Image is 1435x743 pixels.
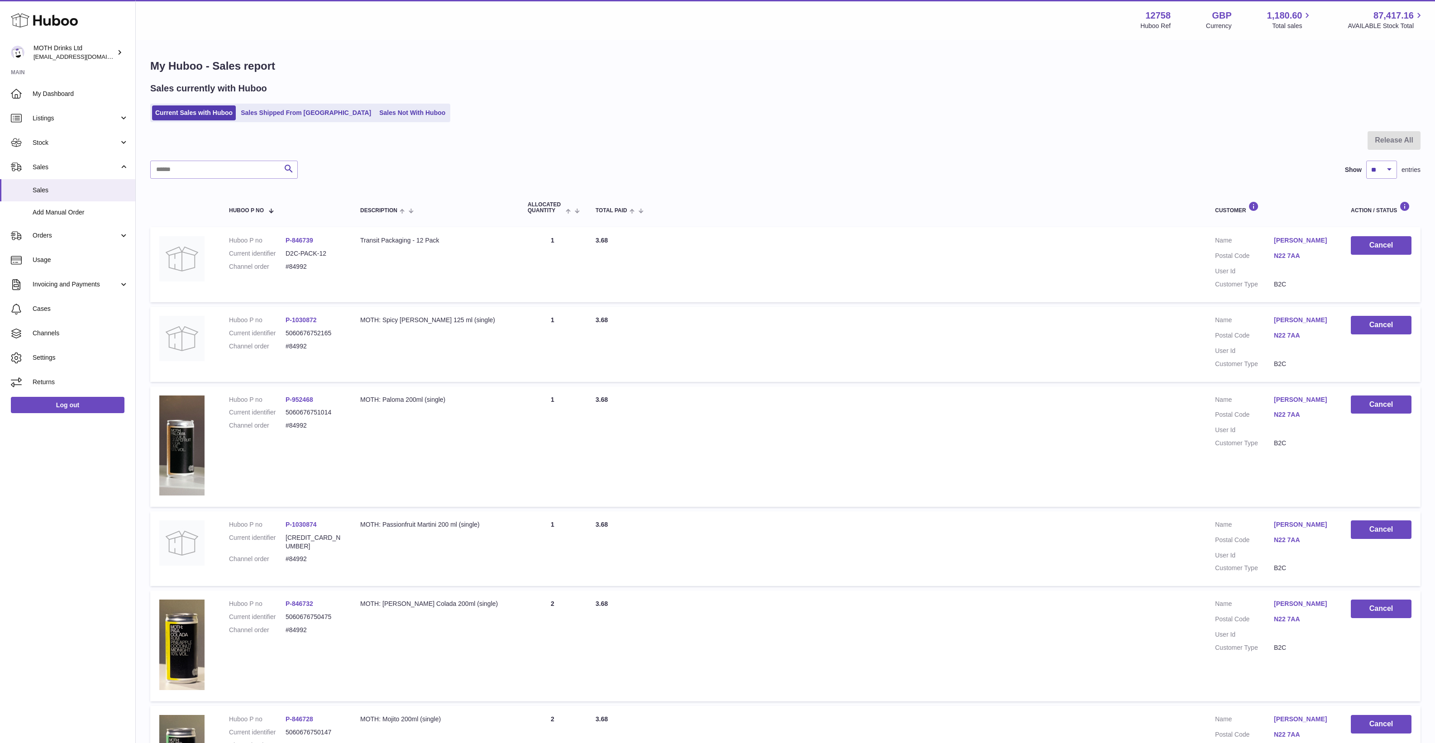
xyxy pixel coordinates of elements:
a: N22 7AA [1274,410,1333,419]
dt: Current identifier [229,728,286,737]
a: [PERSON_NAME] [1274,236,1333,245]
span: 3.68 [596,316,608,324]
img: no-photo.jpg [159,520,205,566]
dt: Name [1215,395,1274,406]
dd: 5060676752165 [286,329,342,338]
span: Returns [33,378,129,386]
div: MOTH: Paloma 200ml (single) [360,395,510,404]
dt: Postal Code [1215,615,1274,626]
dd: B2C [1274,643,1333,652]
span: entries [1402,166,1421,174]
button: Cancel [1351,316,1411,334]
dt: Postal Code [1215,536,1274,547]
button: Cancel [1351,600,1411,618]
a: N22 7AA [1274,536,1333,544]
h1: My Huboo - Sales report [150,59,1421,73]
span: 87,417.16 [1373,10,1414,22]
dt: Customer Type [1215,280,1274,289]
a: Log out [11,397,124,413]
dd: 5060676750475 [286,613,342,621]
dt: Name [1215,715,1274,726]
td: 1 [519,511,586,586]
dt: Current identifier [229,613,286,621]
dt: Channel order [229,421,286,430]
dt: Huboo P no [229,236,286,245]
div: MOTH: [PERSON_NAME] Colada 200ml (single) [360,600,510,608]
label: Show [1345,166,1362,174]
div: Action / Status [1351,201,1411,214]
a: P-846732 [286,600,313,607]
span: ALLOCATED Quantity [528,202,563,214]
a: N22 7AA [1274,615,1333,624]
div: Huboo Ref [1140,22,1171,30]
a: Sales Shipped From [GEOGRAPHIC_DATA] [238,105,374,120]
dd: [CREDIT_CARD_NUMBER] [286,533,342,551]
td: 1 [519,386,586,507]
dd: 5060676750147 [286,728,342,737]
button: Cancel [1351,715,1411,733]
img: 127581729091396.png [159,600,205,690]
button: Cancel [1351,520,1411,539]
td: 2 [519,591,586,701]
dd: B2C [1274,280,1333,289]
span: 3.68 [596,237,608,244]
span: Orders [33,231,119,240]
span: 3.68 [596,600,608,607]
a: P-846728 [286,715,313,723]
dt: Channel order [229,555,286,563]
a: Sales Not With Huboo [376,105,448,120]
div: MOTH Drinks Ltd [33,44,115,61]
span: Add Manual Order [33,208,129,217]
dt: User Id [1215,347,1274,355]
td: 1 [519,227,586,302]
div: MOTH: Spicy [PERSON_NAME] 125 ml (single) [360,316,510,324]
div: Customer [1215,201,1333,214]
span: Settings [33,353,129,362]
span: 3.68 [596,521,608,528]
dt: Postal Code [1215,730,1274,741]
dd: 5060676751014 [286,408,342,417]
dd: #84992 [286,626,342,634]
span: Usage [33,256,129,264]
dt: Name [1215,520,1274,531]
span: Stock [33,138,119,147]
h2: Sales currently with Huboo [150,82,267,95]
dt: Huboo P no [229,715,286,724]
dt: Customer Type [1215,439,1274,448]
dd: B2C [1274,439,1333,448]
dt: Customer Type [1215,643,1274,652]
span: Sales [33,186,129,195]
span: Description [360,208,397,214]
div: MOTH: Passionfruit Martini 200 ml (single) [360,520,510,529]
a: N22 7AA [1274,331,1333,340]
dd: #84992 [286,262,342,271]
a: N22 7AA [1274,252,1333,260]
span: 1,180.60 [1267,10,1302,22]
div: Transit Packaging - 12 Pack [360,236,510,245]
a: 87,417.16 AVAILABLE Stock Total [1348,10,1424,30]
dt: Customer Type [1215,564,1274,572]
dt: Postal Code [1215,252,1274,262]
span: [EMAIL_ADDRESS][DOMAIN_NAME] [33,53,133,60]
dt: Postal Code [1215,410,1274,421]
div: MOTH: Mojito 200ml (single) [360,715,510,724]
span: Huboo P no [229,208,264,214]
span: My Dashboard [33,90,129,98]
a: [PERSON_NAME] [1274,715,1333,724]
dt: Current identifier [229,408,286,417]
a: Current Sales with Huboo [152,105,236,120]
a: [PERSON_NAME] [1274,395,1333,404]
td: 1 [519,307,586,382]
dd: #84992 [286,555,342,563]
a: P-952468 [286,396,313,403]
div: Currency [1206,22,1232,30]
span: AVAILABLE Stock Total [1348,22,1424,30]
img: 127581729090972.png [159,395,205,495]
dt: Name [1215,316,1274,327]
dt: Channel order [229,262,286,271]
span: Sales [33,163,119,171]
dd: D2C-PACK-12 [286,249,342,258]
dt: Huboo P no [229,520,286,529]
a: [PERSON_NAME] [1274,600,1333,608]
dt: Huboo P no [229,600,286,608]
